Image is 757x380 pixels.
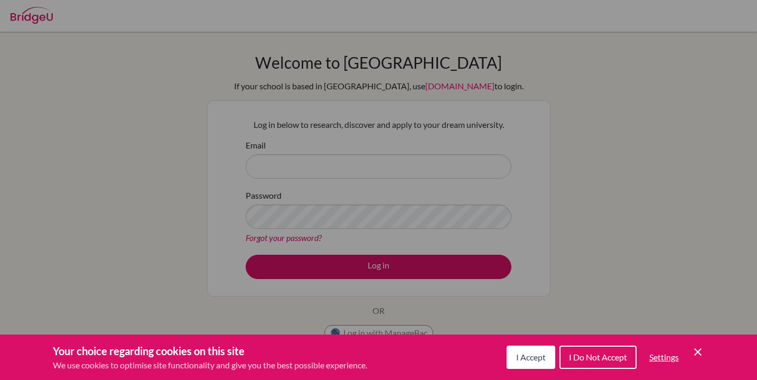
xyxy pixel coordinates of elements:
[53,343,367,359] h3: Your choice regarding cookies on this site
[649,352,679,362] span: Settings
[691,346,704,358] button: Save and close
[569,352,627,362] span: I Do Not Accept
[641,347,687,368] button: Settings
[507,346,555,369] button: I Accept
[516,352,546,362] span: I Accept
[53,359,367,372] p: We use cookies to optimise site functionality and give you the best possible experience.
[559,346,637,369] button: I Do Not Accept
